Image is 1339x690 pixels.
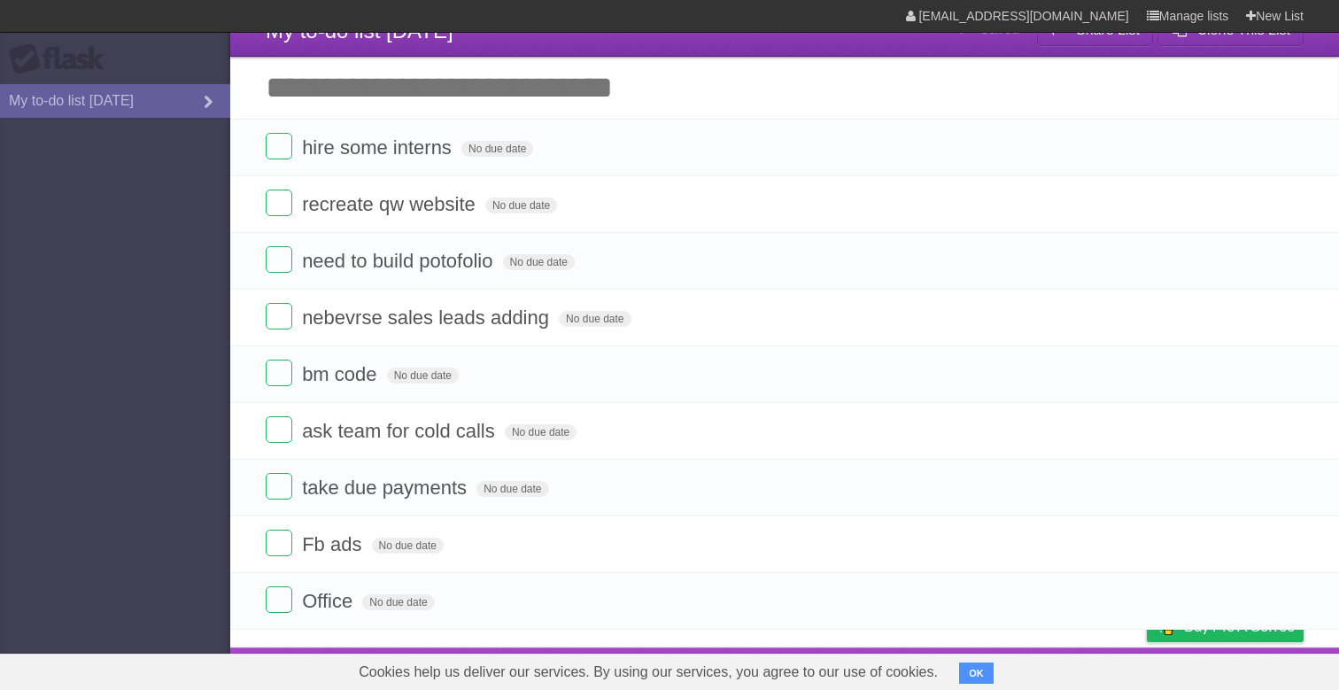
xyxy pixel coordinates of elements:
label: Done [266,246,292,273]
span: No due date [461,141,533,157]
span: No due date [485,198,557,213]
span: nebevrse sales leads adding [302,306,553,329]
a: Privacy [1124,652,1170,686]
div: Flask [9,43,115,75]
label: Done [266,586,292,613]
label: Done [266,473,292,500]
label: Done [266,360,292,386]
span: take due payments [302,477,471,499]
span: hire some interns [302,136,456,159]
span: No due date [559,311,631,327]
a: Suggest a feature [1192,652,1304,686]
span: Buy me a coffee [1184,610,1295,641]
span: Cookies help us deliver our services. By using our services, you agree to our use of cookies. [341,655,956,690]
span: need to build potofolio [302,250,497,272]
span: No due date [372,538,444,554]
a: Developers [970,652,1041,686]
label: Done [266,530,292,556]
span: No due date [476,481,548,497]
a: Terms [1064,652,1103,686]
label: Done [266,303,292,329]
span: No due date [503,254,575,270]
span: bm code [302,363,381,385]
label: Done [266,133,292,159]
span: No due date [387,368,459,384]
a: About [911,652,948,686]
span: recreate qw website [302,193,480,215]
button: OK [959,663,994,684]
span: Office [302,590,357,612]
span: ask team for cold calls [302,420,499,442]
label: Done [266,190,292,216]
span: Fb ads [302,533,366,555]
label: Done [266,416,292,443]
span: No due date [505,424,577,440]
span: No due date [362,594,434,610]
